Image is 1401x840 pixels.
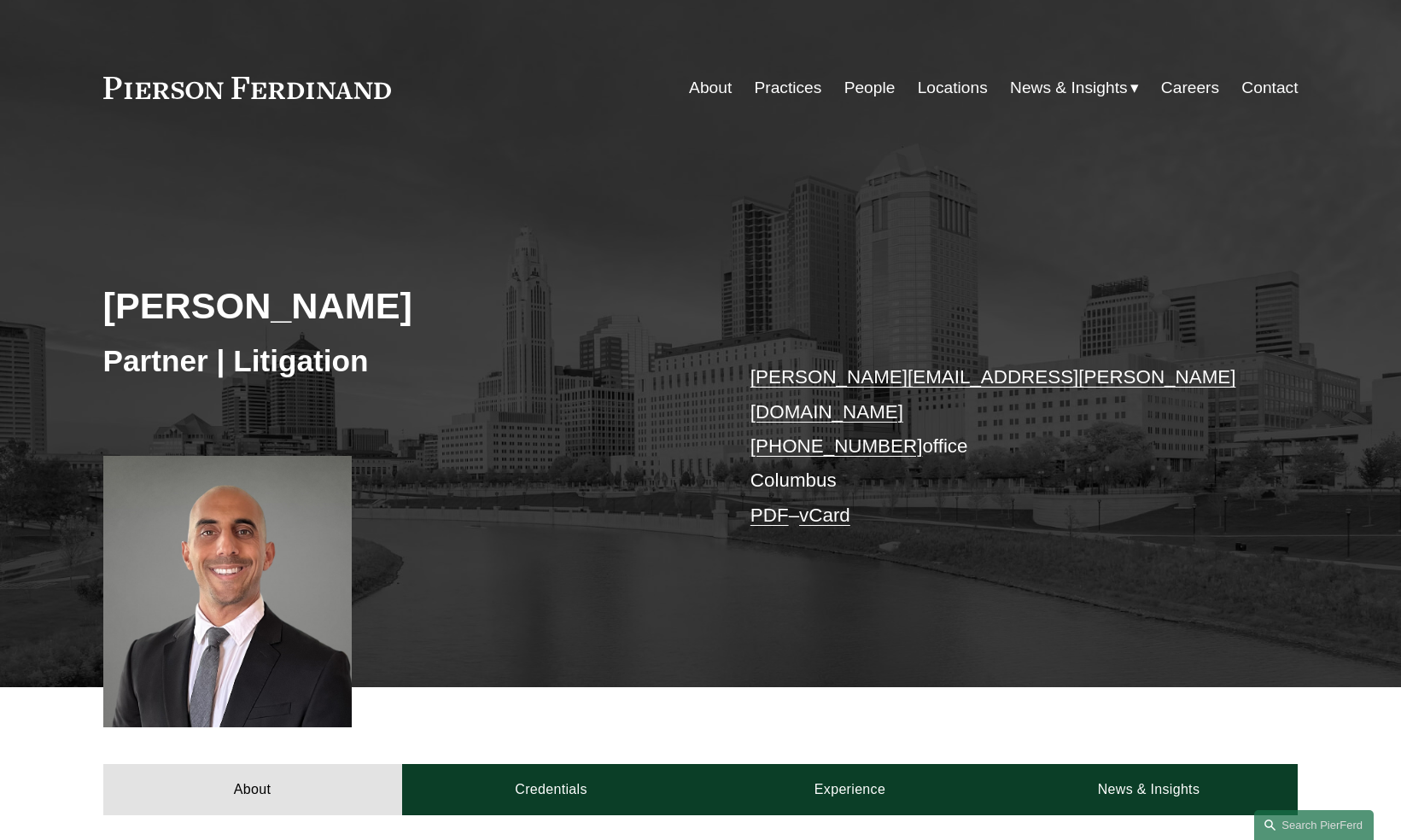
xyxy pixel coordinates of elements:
[918,72,988,104] a: Locations
[750,366,1236,422] a: [PERSON_NAME][EMAIL_ADDRESS][PERSON_NAME][DOMAIN_NAME]
[689,72,732,104] a: About
[799,505,850,526] a: vCard
[103,764,402,815] a: About
[750,505,789,526] a: PDF
[1241,72,1298,104] a: Contact
[1254,810,1374,840] a: Search this site
[1161,72,1219,104] a: Careers
[754,72,821,104] a: Practices
[402,764,701,815] a: Credentials
[750,435,923,457] a: [PHONE_NUMBER]
[844,72,896,104] a: People
[103,283,701,328] h2: [PERSON_NAME]
[1010,73,1128,103] span: News & Insights
[1010,72,1139,104] a: folder dropdown
[701,764,1000,815] a: Experience
[999,764,1298,815] a: News & Insights
[103,342,701,380] h3: Partner | Litigation
[750,360,1248,533] p: office Columbus –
